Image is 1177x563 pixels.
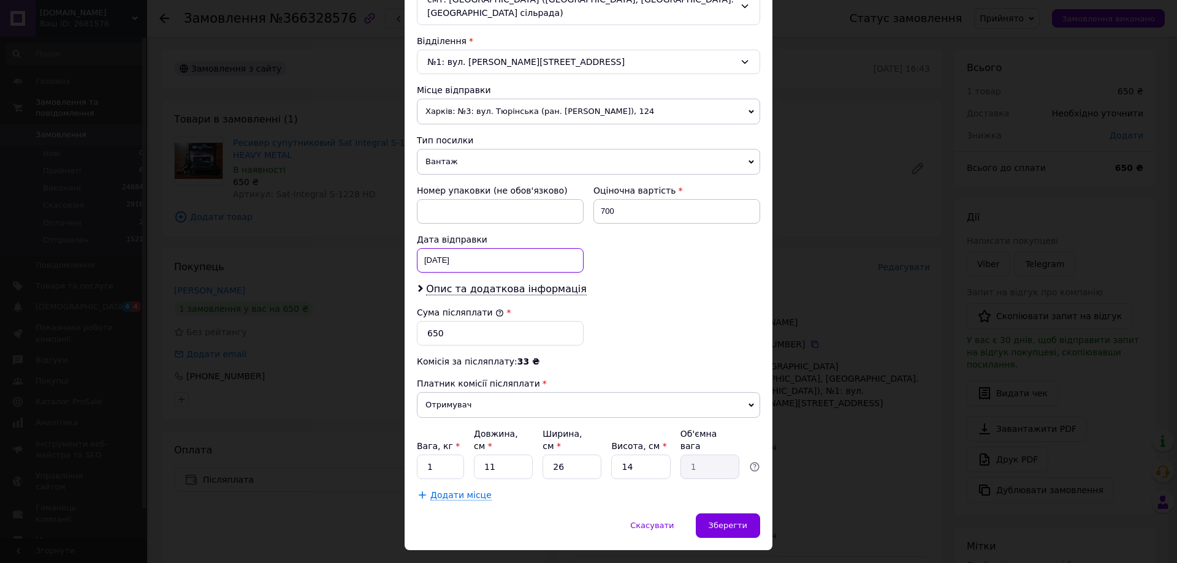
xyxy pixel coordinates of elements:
[630,521,674,530] span: Скасувати
[417,35,760,47] div: Відділення
[417,233,584,246] div: Дата відправки
[474,429,518,451] label: Довжина, см
[543,429,582,451] label: Ширина, см
[426,283,587,295] span: Опис та додаткова інформація
[417,149,760,175] span: Вантаж
[593,184,760,197] div: Оціночна вартість
[417,85,491,95] span: Місце відправки
[417,50,760,74] div: №1: вул. [PERSON_NAME][STREET_ADDRESS]
[680,428,739,452] div: Об'ємна вага
[417,184,584,197] div: Номер упаковки (не обов'язково)
[417,135,473,145] span: Тип посилки
[611,441,666,451] label: Висота, см
[417,308,504,317] label: Сума післяплати
[417,355,760,368] div: Комісія за післяплату:
[517,357,539,366] span: 33 ₴
[417,99,760,124] span: Харків: №3: вул. Тюрінська (ран. [PERSON_NAME]), 124
[417,441,460,451] label: Вага, кг
[430,490,492,501] span: Додати місце
[709,521,747,530] span: Зберегти
[417,379,540,388] span: Платник комісії післяплати
[417,392,760,418] span: Отримувач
